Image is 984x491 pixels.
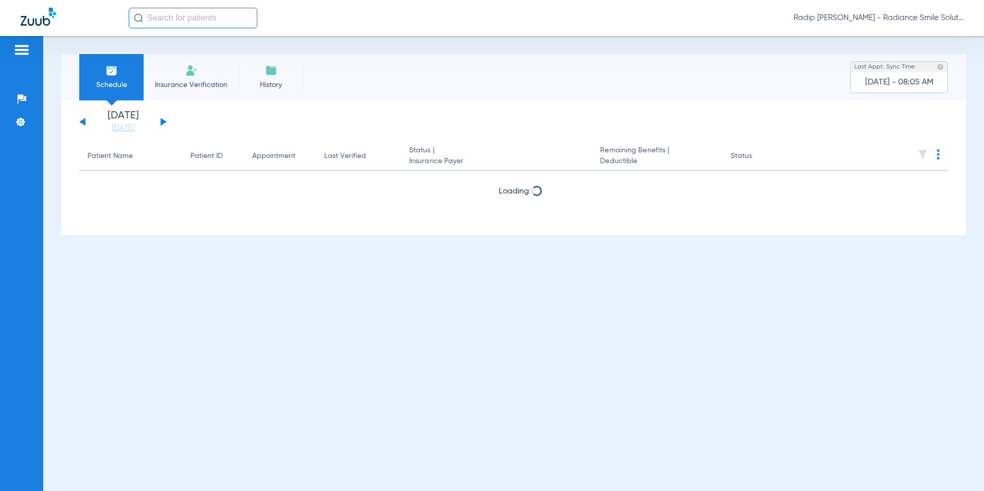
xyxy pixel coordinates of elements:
th: Remaining Benefits | [592,142,722,171]
img: Search Icon [134,13,143,23]
th: Status | [401,142,592,171]
span: Radip [PERSON_NAME] - Radiance Smile Solutions [794,13,963,23]
img: filter.svg [918,149,928,160]
img: last sync help info [937,63,944,71]
div: Last Verified [324,151,393,162]
img: hamburger-icon [13,44,30,56]
img: Zuub Logo [21,8,56,26]
div: Patient ID [190,151,236,162]
div: Appointment [252,151,295,162]
span: Insurance Verification [151,80,231,90]
img: Schedule [106,64,118,77]
input: Search for patients [129,8,257,28]
li: [DATE] [92,111,154,133]
img: group-dot-blue.svg [937,149,940,160]
span: History [247,80,295,90]
span: Insurance Payer [409,156,584,167]
span: Loading [499,215,529,223]
img: History [265,64,277,77]
span: Last Appt. Sync Time: [854,62,916,72]
div: Appointment [252,151,308,162]
span: Deductible [600,156,714,167]
div: Patient Name [87,151,133,162]
a: [DATE] [92,123,154,133]
span: [DATE] - 08:05 AM [865,77,934,87]
div: Patient ID [190,151,223,162]
img: Manual Insurance Verification [185,64,198,77]
th: Status [723,142,792,171]
span: Loading [499,187,529,196]
span: Schedule [87,80,136,90]
div: Last Verified [324,151,366,162]
div: Patient Name [87,151,174,162]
